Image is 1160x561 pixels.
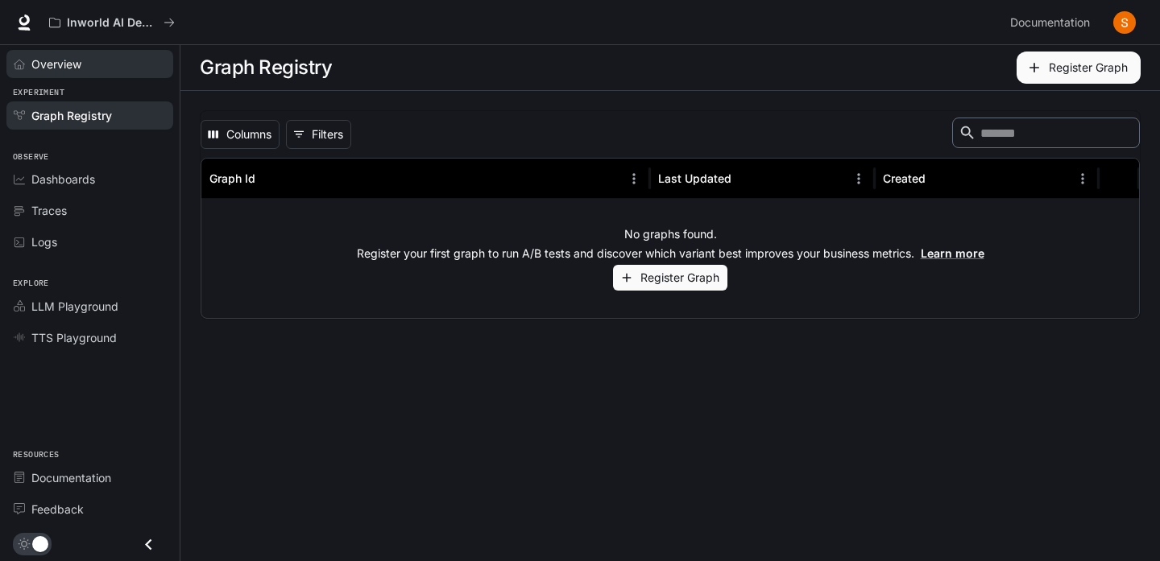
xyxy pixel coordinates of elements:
a: Logs [6,228,173,256]
span: Documentation [1010,13,1090,33]
span: LLM Playground [31,298,118,315]
button: All workspaces [42,6,182,39]
p: No graphs found. [624,226,717,242]
span: Feedback [31,501,84,518]
p: Inworld AI Demos [67,16,157,30]
a: TTS Playground [6,324,173,352]
span: Dashboards [31,171,95,188]
a: Graph Registry [6,101,173,130]
div: Last Updated [658,171,731,185]
button: Sort [927,167,951,191]
button: Register Graph [1017,52,1141,84]
button: Menu [622,167,646,191]
span: Graph Registry [31,107,112,124]
span: Overview [31,56,81,72]
a: Documentation [6,464,173,492]
button: Close drawer [130,528,167,561]
p: Register your first graph to run A/B tests and discover which variant best improves your business... [357,245,984,262]
a: Dashboards [6,165,173,193]
button: Menu [1071,167,1095,191]
div: Graph Id [209,171,255,185]
button: Show filters [286,120,351,149]
img: User avatar [1113,11,1136,34]
button: Select columns [201,120,280,149]
a: Learn more [921,246,984,260]
span: Traces [31,202,67,219]
button: User avatar [1108,6,1141,39]
span: Documentation [31,469,111,486]
button: Sort [257,167,281,191]
button: Sort [733,167,757,191]
a: Traces [6,196,173,225]
a: LLM Playground [6,292,173,320]
h1: Graph Registry [200,52,332,84]
a: Overview [6,50,173,78]
span: TTS Playground [31,329,117,346]
span: Dark mode toggle [32,534,48,552]
a: Documentation [1004,6,1102,39]
button: Register Graph [613,265,727,291]
span: Logs [31,233,57,250]
div: Search [952,118,1140,151]
a: Feedback [6,495,173,523]
div: Created [883,171,926,185]
button: Menu [847,167,871,191]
